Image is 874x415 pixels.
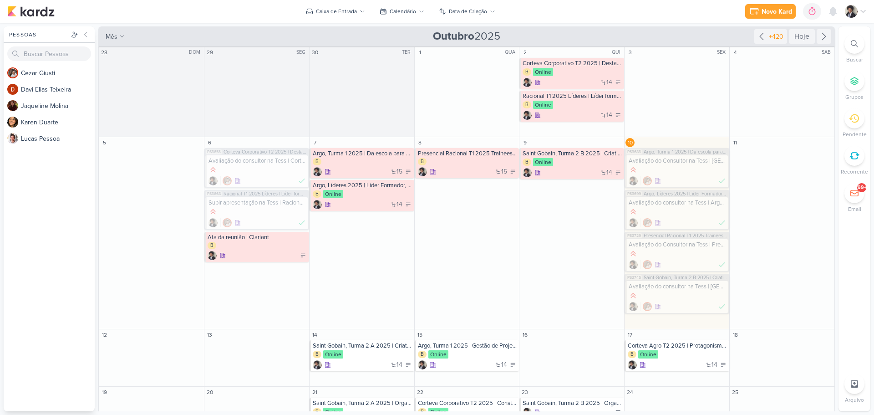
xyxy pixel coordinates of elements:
[644,149,727,154] span: Argo, Turma 1 2025 | Da escola para o Business
[626,233,642,238] span: PS3729
[396,362,402,368] span: 14
[205,48,214,57] div: 29
[846,56,863,64] p: Buscar
[313,360,322,369] div: Criador(a): Pedro Luahn Simões
[418,158,427,165] div: B
[21,134,95,143] div: L u c a s P e s s o a
[189,49,203,56] div: DOM
[629,207,638,216] div: Prioridade Alta
[533,158,553,166] div: Online
[7,67,18,78] img: Cezar Giusti
[416,138,425,147] div: 8
[21,101,95,111] div: J a q u e l i n e M o l i n a
[523,159,531,166] div: B
[100,388,109,397] div: 19
[323,190,343,198] div: Online
[106,32,117,41] span: mês
[629,176,638,185] div: Criador(a): Pedro Luahn Simões
[7,133,18,144] img: Lucas Pessoa
[418,400,518,407] div: Corteva Corporativo T2 2025 | Construir juntos
[523,92,622,100] div: Racional T1 2025 Líderes | Líder formador
[7,84,18,95] img: Davi Elias Teixeira
[405,169,412,175] div: A Fazer
[625,330,635,339] div: 17
[396,201,402,208] span: 14
[520,138,529,147] div: 9
[843,130,867,138] p: Pendente
[629,199,727,206] div: Avaliação do consultor na Tess | Argo, Líderes 2025 | Líder Formador, parte 1
[789,29,815,44] div: Hoje
[838,34,870,64] li: Ctrl + F
[718,260,726,269] div: Finalizado
[418,351,427,358] div: B
[313,190,321,198] div: B
[100,48,109,57] div: 28
[100,330,109,339] div: 12
[711,362,717,368] span: 14
[628,342,727,349] div: Corteva Agro T2 2025 | Protagonismo e Alta performance
[625,388,635,397] div: 24
[629,302,638,311] div: Criador(a): Pedro Luahn Simões
[416,330,425,339] div: 15
[21,85,95,94] div: D a v i E l i a s T e i x e i r a
[626,275,642,280] span: PS3745
[629,165,638,174] div: Prioridade Alta
[405,201,412,208] div: A Fazer
[718,176,726,185] div: Finalizado
[7,31,69,39] div: Pessoas
[625,138,635,147] div: 10
[310,330,320,339] div: 14
[629,218,638,227] img: Pedro Luahn Simões
[643,260,652,269] img: Cezar Giusti
[206,149,222,154] span: PS3653
[418,360,427,369] div: Criador(a): Pedro Luahn Simões
[405,362,412,368] div: A Fazer
[310,388,320,397] div: 21
[313,400,412,407] div: Saint Gobain, Turma 2 A 2025 | Organização e planejamento estratégico
[208,199,306,206] div: Subir apresentação na Tess | Racional T1 2025 Líderes | Líder formador
[533,101,553,109] div: Online
[208,218,218,227] img: Pedro Luahn Simões
[767,32,785,41] div: +420
[208,242,216,249] div: B
[501,362,507,368] span: 14
[523,78,532,87] img: Pedro Luahn Simões
[640,176,652,185] div: Colaboradores: Cezar Giusti
[208,218,218,227] div: Criador(a): Pedro Luahn Simões
[418,167,427,176] img: Pedro Luahn Simões
[731,388,740,397] div: 25
[223,218,232,227] img: Cezar Giusti
[418,342,518,349] div: Argo, Turma 1 2025 | Gestão de Projetos
[606,112,612,118] span: 14
[643,218,652,227] img: Cezar Giusti
[644,233,727,238] span: Presencial Racional T1 2025 Trainees | Ser líder de si mesmo
[626,191,642,196] span: PS3699
[313,360,322,369] img: Pedro Luahn Simões
[208,251,217,260] div: Criador(a): Pedro Luahn Simões
[523,168,532,177] img: Pedro Luahn Simões
[629,283,727,290] div: Avaliação do consultor na Tess | Saint Gobain, Turma 2 B 2025 | Criatividade e inovação
[731,48,740,57] div: 4
[628,351,636,358] div: B
[640,260,652,269] div: Colaboradores: Cezar Giusti
[615,169,621,176] div: A Fazer
[822,49,833,56] div: SAB
[523,60,622,67] div: Corteva Corporativo T2 2025 | Destacar-se e ser curioso
[205,388,214,397] div: 20
[396,169,402,175] span: 15
[223,176,232,185] img: Cezar Giusti
[21,118,95,127] div: K a r e n D u a r t e
[7,100,18,111] img: Jaqueline Molina
[638,350,658,359] div: Online
[310,138,320,147] div: 7
[313,182,412,189] div: Argo, Líderes 2025 | Líder Formador, parte 1
[717,49,728,56] div: SEX
[629,260,638,269] div: Criador(a): Pedro Luahn Simões
[523,101,531,108] div: B
[523,150,622,157] div: Saint Gobain, Turma 2 B 2025 | Criatividade e inovação
[643,302,652,311] img: Cezar Giusti
[428,350,448,359] div: Online
[845,5,858,18] img: Pedro Luahn Simões
[418,167,427,176] div: Criador(a): Pedro Luahn Simões
[402,49,413,56] div: TER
